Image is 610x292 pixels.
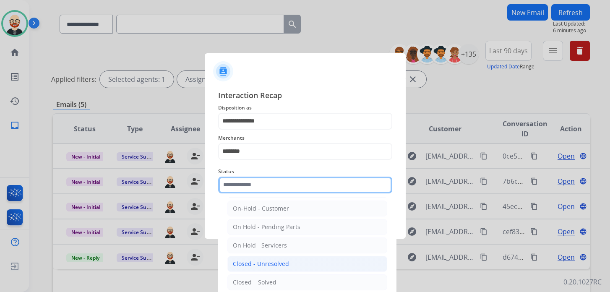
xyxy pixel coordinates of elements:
div: On Hold - Pending Parts [233,223,300,231]
p: 0.20.1027RC [563,277,602,287]
span: Status [218,167,392,177]
div: Closed – Solved [233,278,276,287]
span: Disposition as [218,103,392,113]
span: Merchants [218,133,392,143]
div: On Hold - Servicers [233,241,287,250]
img: contactIcon [213,61,233,81]
div: Closed - Unresolved [233,260,289,268]
span: Interaction Recap [218,89,392,103]
div: On-Hold - Customer [233,204,289,213]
